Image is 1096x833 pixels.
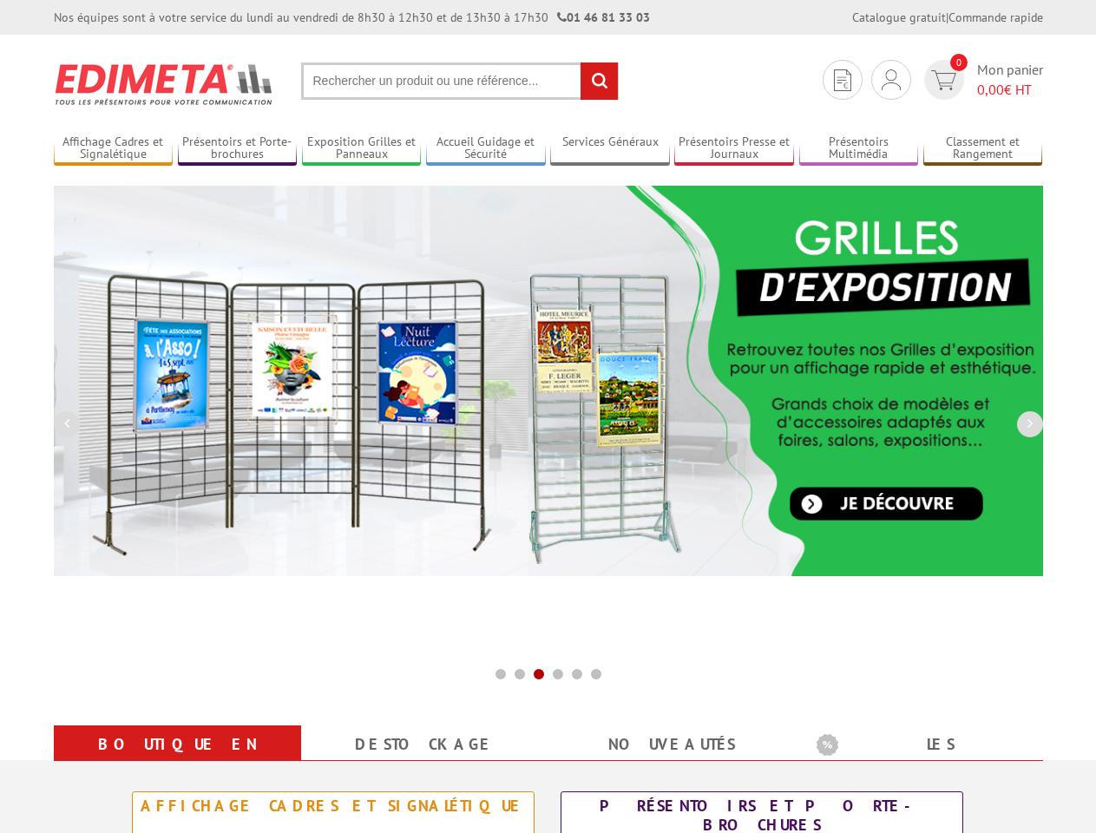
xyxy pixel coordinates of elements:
[977,81,1004,98] span: 0,00
[550,134,670,163] a: Services Généraux
[920,60,1043,100] a: devis rapide 0 Mon panier 0,00€ HT
[852,9,1043,26] div: |
[674,134,794,163] a: Présentoirs Presse et Journaux
[75,729,280,791] a: Boutique en ligne
[977,80,1043,100] span: € HT
[137,797,529,816] div: Affichage Cadres et Signalétique
[977,60,1043,100] span: Mon panier
[178,134,298,163] a: Présentoirs et Porte-brochures
[817,729,1034,764] b: Les promotions
[817,729,1022,791] a: Les promotions
[852,10,946,25] a: Catalogue gratuit
[302,134,422,163] a: Exposition Grilles et Panneaux
[301,62,619,100] input: Rechercher un produit ou une référence...
[950,54,968,71] span: 0
[581,62,618,100] input: rechercher
[882,69,901,90] img: devis rapide
[322,729,528,760] a: Destockage
[948,10,1043,25] a: Commande rapide
[923,134,1043,163] a: Classement et Rangement
[557,10,650,25] strong: 01 46 81 33 03
[569,729,775,760] a: nouveautés
[426,134,546,163] a: Accueil Guidage et Sécurité
[931,70,956,90] img: devis rapide
[54,52,275,116] img: Présentoir, panneau, stand - Edimeta - PLV, affichage, mobilier bureau, entreprise
[54,134,174,163] a: Affichage Cadres et Signalétique
[799,134,919,163] a: Présentoirs Multimédia
[54,9,650,26] div: Nos équipes sont à votre service du lundi au vendredi de 8h30 à 12h30 et de 13h30 à 17h30
[834,69,851,91] img: devis rapide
